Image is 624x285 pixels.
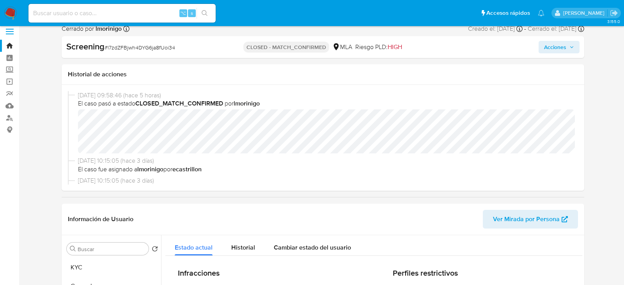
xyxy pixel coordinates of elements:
h1: Información de Usuario [68,215,133,223]
b: Screening [66,40,105,53]
b: lmorinigo [137,165,163,174]
h1: Historial de acciones [68,70,578,78]
span: Acciones [544,41,566,53]
a: Salir [610,9,618,17]
p: lourdes.morinigo@mercadolibre.com [563,9,607,17]
span: Ver Mirada por Persona [493,210,560,229]
span: [DATE] 10:15:05 (hace 3 días) [78,157,575,165]
span: - [524,25,526,33]
span: El caso fue asignado a por [78,165,575,174]
button: Volver al orden por defecto [152,246,158,254]
span: [DATE] 10:15:05 (hace 3 días) [78,176,575,185]
input: Buscar usuario o caso... [28,8,216,18]
p: CLOSED - MATCH_CONFIRMED [243,42,329,53]
span: El caso pasó a estado por [78,99,575,108]
button: search-icon [197,8,213,19]
button: Acciones [539,41,580,53]
div: Cerrado el: [DATE] [528,25,584,33]
span: HIGH [388,42,402,51]
span: ⌥ [180,9,186,17]
span: # l7zdZFBjwh4DYG6ja8fUoi34 [105,44,175,51]
b: CLOSED_MATCH_CONFIRMED [135,99,223,108]
button: KYC [64,258,161,277]
button: Buscar [70,246,76,252]
div: MLA [332,43,352,51]
span: [DATE] 09:58:46 (hace 5 horas) [78,91,575,100]
b: lmorinigo [94,24,122,33]
div: Creado el: [DATE] [468,25,523,33]
input: Buscar [78,246,145,253]
span: Riesgo PLD: [355,43,402,51]
span: s [191,9,193,17]
span: Accesos rápidos [486,9,530,17]
span: Cerrado por [62,25,122,33]
b: lmorinigo [234,99,260,108]
a: Notificaciones [538,10,544,16]
b: ecastrillon [172,165,202,174]
button: Ver Mirada por Persona [483,210,578,229]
